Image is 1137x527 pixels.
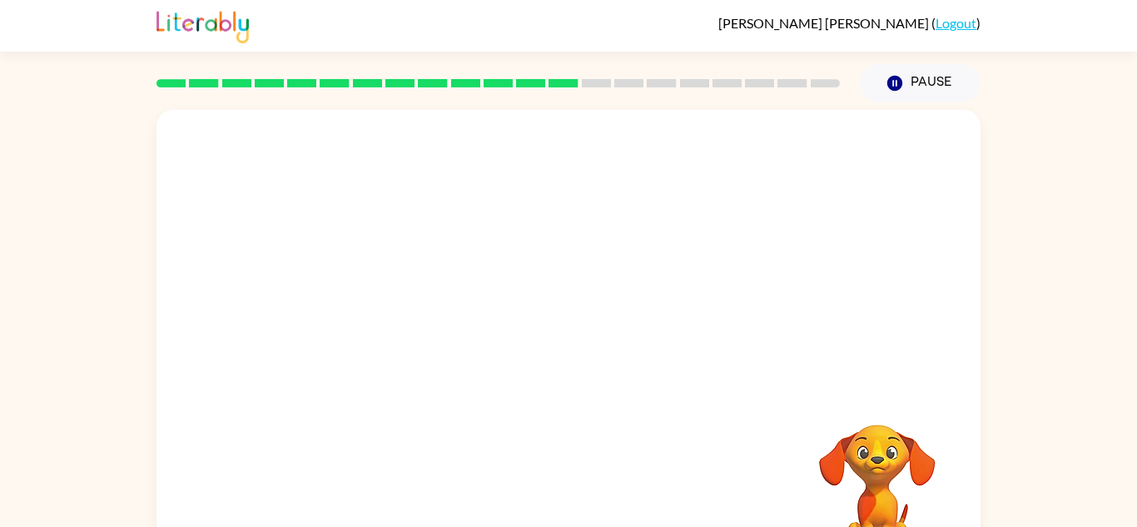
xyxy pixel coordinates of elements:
[718,15,931,31] span: [PERSON_NAME] [PERSON_NAME]
[156,7,249,43] img: Literably
[860,64,981,102] button: Pause
[718,15,981,31] div: ( )
[936,15,976,31] a: Logout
